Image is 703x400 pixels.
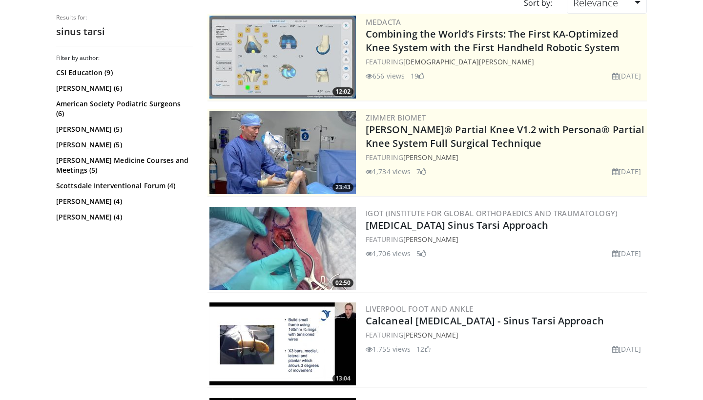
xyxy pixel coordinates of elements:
a: Zimmer Biomet [366,113,426,122]
h2: sinus tarsi [56,25,193,38]
a: [PERSON_NAME]® Partial Knee V1.2 with Persona® Partial Knee System Full Surgical Technique [366,123,644,150]
p: Results for: [56,14,193,21]
span: 12:02 [332,87,353,96]
span: 13:04 [332,374,353,383]
img: 99b1778f-d2b2-419a-8659-7269f4b428ba.300x170_q85_crop-smart_upscale.jpg [209,111,356,194]
li: 19 [411,71,424,81]
div: FEATURING [366,234,645,244]
img: 5cc62f18-1b52-4a2b-993e-911c72b341b0.300x170_q85_crop-smart_upscale.jpg [209,207,356,290]
a: 02:50 [209,207,356,290]
div: FEATURING [366,57,645,67]
a: [PERSON_NAME] [403,235,458,244]
img: aaf1b7f9-f888-4d9f-a252-3ca059a0bd02.300x170_q85_crop-smart_upscale.jpg [209,16,356,99]
a: [PERSON_NAME] [403,153,458,162]
li: 5 [416,248,426,259]
a: Calcaneal [MEDICAL_DATA] - Sinus Tarsi Approach [366,314,604,327]
a: American Society Podiatric Surgeons (6) [56,99,190,119]
span: 02:50 [332,279,353,287]
a: [DEMOGRAPHIC_DATA][PERSON_NAME] [403,57,534,66]
a: 12:02 [209,16,356,99]
li: [DATE] [612,344,641,354]
a: CSI Education (9) [56,68,190,78]
a: [PERSON_NAME] (6) [56,83,190,93]
a: [PERSON_NAME] (4) [56,212,190,222]
a: 13:04 [209,302,356,385]
h3: Filter by author: [56,54,193,62]
a: Combining the World’s Firsts: The First KA-Optimized Knee System with the First Handheld Robotic ... [366,27,620,54]
li: [DATE] [612,71,641,81]
a: [PERSON_NAME] [403,330,458,340]
a: [MEDICAL_DATA] Sinus Tarsi Approach [366,219,549,232]
a: IGOT (Institute for Global Orthopaedics and Traumatology) [366,208,618,218]
li: [DATE] [612,248,641,259]
a: Scottsdale Interventional Forum (4) [56,181,190,191]
li: [DATE] [612,166,641,177]
a: [PERSON_NAME] Medicine Courses and Meetings (5) [56,156,190,175]
li: 656 views [366,71,405,81]
a: [PERSON_NAME] (4) [56,197,190,206]
a: [PERSON_NAME] (5) [56,140,190,150]
div: FEATURING [366,330,645,340]
a: [PERSON_NAME] (5) [56,124,190,134]
div: FEATURING [366,152,645,162]
li: 12 [416,344,430,354]
li: 1,734 views [366,166,411,177]
a: 23:43 [209,111,356,194]
li: 7 [416,166,426,177]
li: 1,706 views [366,248,411,259]
img: 57e08e56-5faa-4f2c-ab7b-5020c7895791.300x170_q85_crop-smart_upscale.jpg [209,302,356,385]
a: Liverpool Foot and Ankle [366,304,474,314]
li: 1,755 views [366,344,411,354]
span: 23:43 [332,183,353,192]
a: Medacta [366,17,401,27]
